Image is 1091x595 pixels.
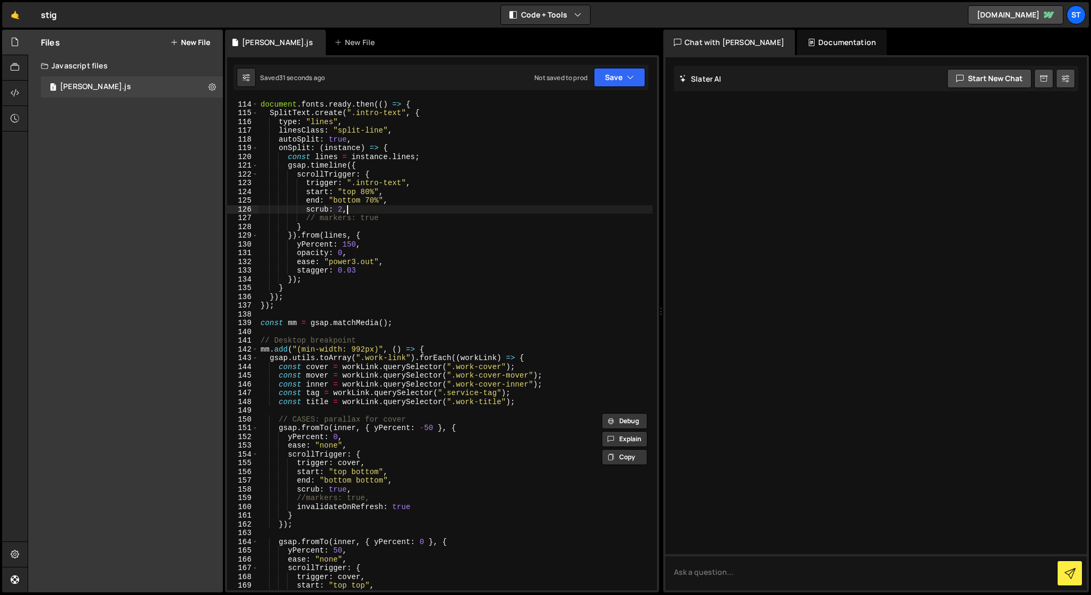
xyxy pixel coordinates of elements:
div: 130 [227,240,258,249]
div: 126 [227,205,258,214]
div: 138 [227,310,258,319]
div: 120 [227,153,258,162]
div: 156 [227,468,258,477]
div: Saved [260,73,325,82]
div: 119 [227,144,258,153]
div: 133 [227,266,258,275]
div: 164 [227,538,258,547]
div: 124 [227,188,258,197]
div: 153 [227,441,258,450]
div: 31 seconds ago [279,73,325,82]
div: 163 [227,529,258,538]
div: 123 [227,179,258,188]
div: stig [41,8,57,21]
button: Debug [602,413,647,429]
div: 147 [227,389,258,398]
div: 134 [227,275,258,284]
div: 165 [227,546,258,555]
a: [DOMAIN_NAME] [968,5,1063,24]
div: 168 [227,573,258,582]
div: 145 [227,371,258,380]
div: 125 [227,196,258,205]
div: 115 [227,109,258,118]
div: 129 [227,231,258,240]
div: 155 [227,459,258,468]
div: 16026/42920.js [41,76,223,98]
div: 148 [227,398,258,407]
div: 166 [227,555,258,564]
a: 🤙 [2,2,28,28]
h2: Files [41,37,60,48]
div: 141 [227,336,258,345]
div: 169 [227,581,258,590]
div: 154 [227,450,258,459]
div: 151 [227,424,258,433]
div: 140 [227,328,258,337]
div: 136 [227,293,258,302]
div: 116 [227,118,258,127]
span: 1 [50,84,56,92]
button: Explain [602,431,647,447]
div: 132 [227,258,258,267]
div: 114 [227,100,258,109]
div: 118 [227,135,258,144]
div: 144 [227,363,258,372]
div: 161 [227,511,258,520]
div: 159 [227,494,258,503]
div: [PERSON_NAME].js [242,37,313,48]
div: Documentation [797,30,887,55]
button: New File [170,38,210,47]
button: Code + Tools [501,5,590,24]
div: 121 [227,161,258,170]
div: [PERSON_NAME].js [60,82,131,92]
div: 135 [227,284,258,293]
div: 117 [227,126,258,135]
button: Start new chat [947,69,1032,88]
div: 139 [227,319,258,328]
div: 146 [227,380,258,389]
div: 157 [227,476,258,485]
h2: Slater AI [679,74,722,84]
button: Copy [602,449,647,465]
div: 143 [227,354,258,363]
div: 137 [227,301,258,310]
div: 150 [227,415,258,424]
div: 152 [227,433,258,442]
div: New File [334,37,379,48]
a: St [1067,5,1086,24]
div: 142 [227,345,258,354]
div: 122 [227,170,258,179]
div: 127 [227,214,258,223]
div: 167 [227,564,258,573]
div: 128 [227,223,258,232]
div: Javascript files [28,55,223,76]
div: 131 [227,249,258,258]
div: 160 [227,503,258,512]
div: Chat with [PERSON_NAME] [663,30,795,55]
div: 158 [227,485,258,494]
div: 149 [227,406,258,415]
div: 162 [227,520,258,529]
div: Not saved to prod [534,73,587,82]
button: Save [594,68,645,87]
